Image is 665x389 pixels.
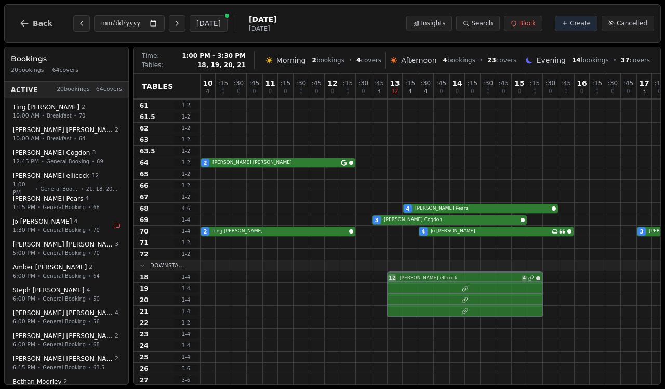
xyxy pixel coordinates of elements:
[174,284,198,292] span: 1 - 4
[312,56,344,64] span: bookings
[115,355,118,364] span: 2
[7,260,126,284] button: Amber [PERSON_NAME]26:00 PM•General Booking•64
[37,203,41,211] span: •
[12,172,89,180] span: [PERSON_NAME] ellicock
[140,159,149,167] span: 64
[57,85,90,94] span: 20 bookings
[12,317,35,326] span: 6:00 PM
[42,112,45,120] span: •
[86,286,90,295] span: 4
[37,341,41,348] span: •
[43,203,86,211] span: General Booking
[621,56,650,64] span: covers
[140,113,155,121] span: 61.5
[174,227,198,235] span: 1 - 4
[7,168,126,201] button: [PERSON_NAME] ellicock121:00 PM•General Booking•21, 18, 20, 19
[595,89,598,94] span: 0
[88,272,91,280] span: •
[140,273,149,281] span: 18
[11,85,38,94] span: Active
[97,158,103,165] span: 69
[86,185,119,192] span: 21, 18, 20, 19
[221,89,224,94] span: 0
[422,228,425,236] span: 4
[486,89,489,94] span: 0
[88,226,91,234] span: •
[559,228,565,235] svg: Customer message
[74,217,77,226] span: 4
[115,332,118,341] span: 2
[174,181,198,189] span: 1 - 2
[436,80,446,86] span: : 45
[88,364,91,371] span: •
[327,80,337,87] span: 12
[174,124,198,132] span: 1 - 2
[89,263,92,272] span: 2
[47,135,72,142] span: Breakfast
[640,228,644,236] span: 3
[174,342,198,349] span: 1 - 4
[356,56,381,64] span: covers
[356,57,361,64] span: 4
[480,56,483,64] span: •
[142,61,163,69] span: Tables:
[92,149,96,158] span: 3
[43,318,86,326] span: General Booking
[35,185,38,192] span: •
[169,15,185,32] button: Next day
[561,80,571,86] span: : 45
[384,216,518,224] span: [PERSON_NAME] Cogdon
[623,80,633,86] span: : 45
[74,112,77,120] span: •
[46,158,89,165] span: General Booking
[140,193,149,201] span: 67
[74,135,77,142] span: •
[555,16,597,31] button: Create
[37,295,41,303] span: •
[174,376,198,384] span: 3 - 6
[12,240,113,249] span: [PERSON_NAME] [PERSON_NAME]
[174,147,198,155] span: 1 - 2
[174,239,198,247] span: 1 - 2
[140,136,149,144] span: 63
[174,159,198,166] span: 1 - 2
[11,54,122,64] h3: Bookings
[174,307,198,315] span: 1 - 4
[421,80,431,86] span: : 30
[41,158,44,165] span: •
[281,80,290,86] span: : 15
[456,16,499,31] button: Search
[613,56,617,64] span: •
[64,378,68,386] span: 2
[37,272,41,280] span: •
[483,80,493,86] span: : 30
[12,226,35,235] span: 1:30 PM
[140,376,149,384] span: 27
[12,363,35,372] span: 6:15 PM
[88,318,91,326] span: •
[468,80,477,86] span: : 15
[174,250,198,258] span: 1 - 2
[406,205,410,213] span: 4
[88,249,91,257] span: •
[312,80,322,86] span: : 45
[592,80,602,86] span: : 15
[33,20,52,27] span: Back
[212,159,339,166] span: [PERSON_NAME] [PERSON_NAME]
[150,262,184,269] span: Downsta...
[564,89,567,94] span: 0
[12,203,35,212] span: 1:15 PM
[346,89,349,94] span: 0
[12,103,79,111] span: Ting [PERSON_NAME]
[12,286,84,294] span: Steph [PERSON_NAME]
[115,240,118,249] span: 3
[456,89,459,94] span: 0
[471,89,474,94] span: 0
[93,249,100,257] span: 70
[12,111,39,120] span: 10:00 AM
[204,228,207,236] span: 2
[88,203,91,211] span: •
[43,249,86,257] span: General Booking
[12,271,35,280] span: 6:00 PM
[115,126,118,135] span: 2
